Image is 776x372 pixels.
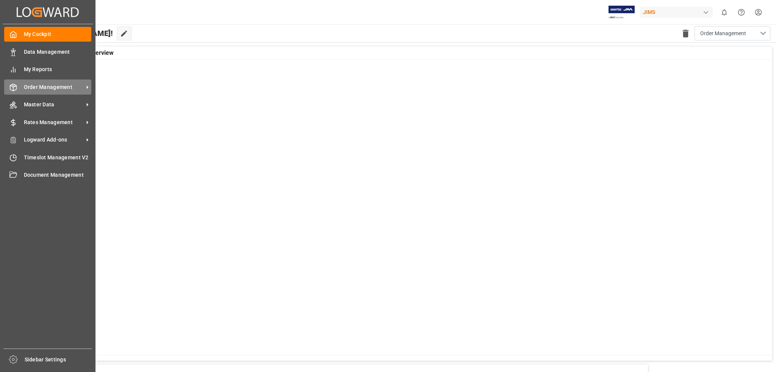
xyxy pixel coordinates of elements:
button: JIMS [640,5,716,19]
span: Document Management [24,171,92,179]
span: My Cockpit [24,30,92,38]
span: Master Data [24,101,84,109]
button: open menu [695,26,770,40]
span: Logward Add-ons [24,136,84,144]
span: My Reports [24,65,92,73]
a: My Reports [4,62,91,77]
a: My Cockpit [4,27,91,42]
div: JIMS [640,7,713,18]
a: Document Management [4,168,91,182]
a: Data Management [4,44,91,59]
a: Timeslot Management V2 [4,150,91,165]
img: Exertis%20JAM%20-%20Email%20Logo.jpg_1722504956.jpg [609,6,635,19]
button: show 0 new notifications [716,4,733,21]
span: Order Management [700,30,746,37]
span: Rates Management [24,118,84,126]
span: Order Management [24,83,84,91]
span: Sidebar Settings [25,356,92,364]
span: Timeslot Management V2 [24,154,92,162]
span: Data Management [24,48,92,56]
button: Help Center [733,4,750,21]
span: Hello [PERSON_NAME]! [31,26,113,40]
